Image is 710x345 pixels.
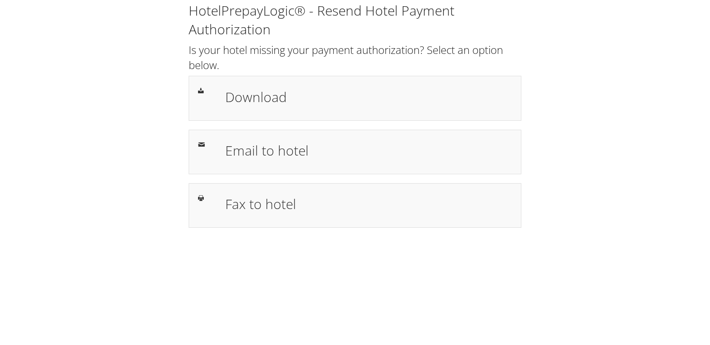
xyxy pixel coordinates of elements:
[225,194,512,214] h1: Fax to hotel
[189,130,521,174] a: Email to hotel
[189,76,521,120] a: Download
[189,1,521,39] h1: HotelPrepayLogic® - Resend Hotel Payment Authorization
[225,140,512,160] h1: Email to hotel
[189,183,521,228] a: Fax to hotel
[189,42,521,72] h2: Is your hotel missing your payment authorization? Select an option below.
[225,87,512,107] h1: Download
